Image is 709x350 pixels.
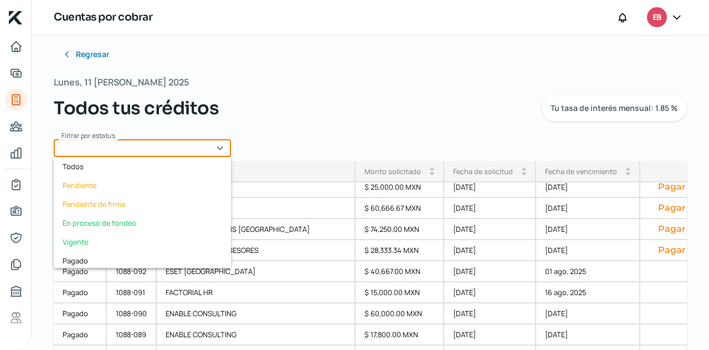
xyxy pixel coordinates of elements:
button: Pagar [649,181,695,192]
div: 1088-092 [107,261,157,282]
span: EB [653,11,661,24]
a: Inicio [5,35,27,58]
div: Fecha de vencimiento [545,166,617,176]
a: Documentos [5,253,27,276]
div: [DATE] [444,324,536,346]
span: Regresar [76,50,109,58]
button: Pagar [649,245,695,256]
div: [DATE] [536,198,640,219]
button: Regresar [54,43,118,65]
a: Pagado [54,324,107,346]
i: arrow_drop_down [626,171,630,176]
div: [DATE] [444,261,536,282]
div: $ 60,666.67 MXN [356,198,444,219]
div: $ 25,000.00 MXN [356,177,444,198]
div: $ 60,000.00 MXN [356,303,444,324]
a: Cuentas por pagar [5,115,27,138]
div: 01 ago, 2025 [536,261,640,282]
span: Todos tus créditos [54,95,219,121]
div: BLUETAB SOLUTIONS [GEOGRAPHIC_DATA] [157,219,356,240]
a: Pagado [54,261,107,282]
div: Fecha de solicitud [453,166,513,176]
div: [DATE] [444,303,536,324]
div: [DATE] [444,198,536,219]
div: [DATE] [536,219,640,240]
span: Lunes, 11 [PERSON_NAME] 2025 [54,74,189,90]
div: [DATE] [536,303,640,324]
div: ENABLE CONSULTING [157,303,356,324]
div: $ 40,667.00 MXN [356,261,444,282]
a: Pagado [54,282,107,303]
div: $ 74,250.00 MXN [356,219,444,240]
div: [DATE] [536,324,640,346]
i: arrow_drop_down [430,171,434,176]
div: COSBEL [157,177,356,198]
a: Mi contrato [5,174,27,196]
div: $ 17,800.00 MXN [356,324,444,346]
div: [PERSON_NAME] ASESORES [157,240,356,261]
div: Monto solicitado [364,166,421,176]
div: 16 ago, 2025 [536,282,640,303]
div: Vigente [54,232,231,251]
div: [DATE] [536,240,640,261]
div: Todos [54,157,231,176]
a: Pagado [54,303,107,324]
div: 1088-089 [107,324,157,346]
div: En proceso de fondeo [54,214,231,232]
div: ENABLE CONSULTING [157,324,356,346]
a: Representantes [5,227,27,249]
div: [DATE] [444,177,536,198]
a: Información general [5,200,27,222]
div: Pagado [54,251,231,270]
a: Solicitar crédito [5,62,27,84]
div: FERRING [157,198,356,219]
div: Pendiente de firma [54,195,231,214]
div: ESET [GEOGRAPHIC_DATA] [157,261,356,282]
div: [DATE] [444,282,536,303]
button: Pagar [649,202,695,214]
div: [DATE] [444,219,536,240]
div: [DATE] [536,177,640,198]
div: $ 28,333.34 MXN [356,240,444,261]
i: arrow_drop_down [522,171,526,176]
h1: Cuentas por cobrar [54,9,152,26]
a: Cuentas por cobrar [5,89,27,111]
span: Tu tasa de interés mensual: 1.85 % [551,104,678,112]
button: Pagar [649,224,695,235]
div: Pendiente [54,176,231,195]
a: Mis finanzas [5,142,27,164]
div: [DATE] [444,240,536,261]
div: $ 15,000.00 MXN [356,282,444,303]
span: Filtrar por estatus [61,131,115,140]
div: 1088-090 [107,303,157,324]
a: Buró de crédito [5,280,27,302]
a: Referencias [5,307,27,329]
div: 1088-091 [107,282,157,303]
div: FACTORIAL HR [157,282,356,303]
